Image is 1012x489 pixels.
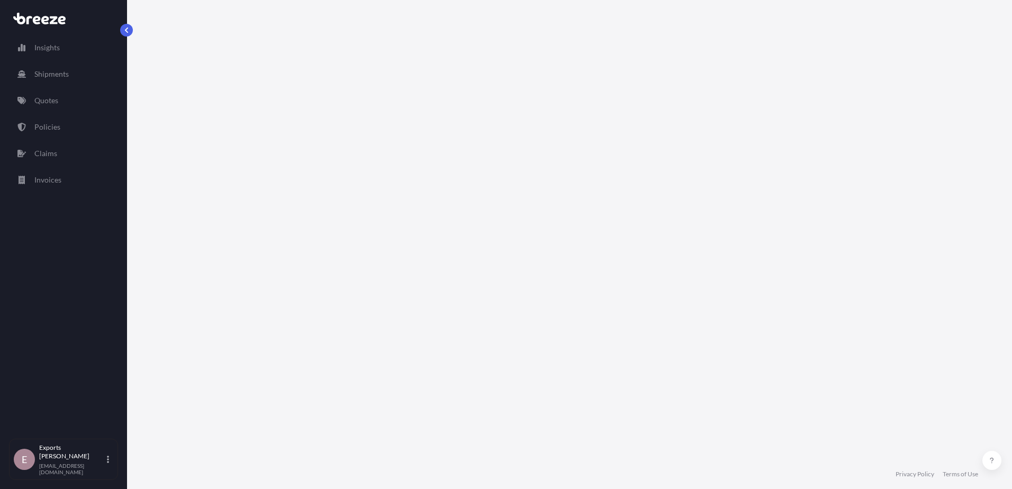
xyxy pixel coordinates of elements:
span: E [22,454,27,465]
a: Privacy Policy [896,470,934,478]
a: Insights [9,37,118,58]
a: Claims [9,143,118,164]
p: Quotes [34,95,58,106]
p: Invoices [34,175,61,185]
p: [EMAIL_ADDRESS][DOMAIN_NAME] [39,463,105,475]
a: Shipments [9,64,118,85]
a: Quotes [9,90,118,111]
p: Claims [34,148,57,159]
p: Shipments [34,69,69,79]
p: Policies [34,122,60,132]
a: Policies [9,116,118,138]
a: Invoices [9,169,118,191]
a: Terms of Use [943,470,978,478]
p: Exports [PERSON_NAME] [39,443,105,460]
p: Insights [34,42,60,53]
